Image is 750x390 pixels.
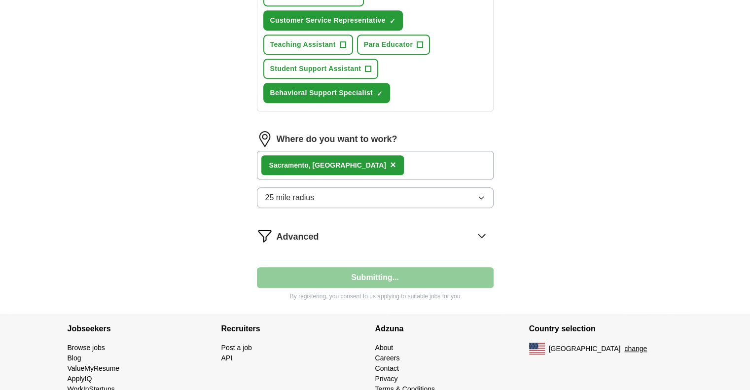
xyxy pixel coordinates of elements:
[375,364,399,372] a: Contact
[269,160,387,171] div: ramento, [GEOGRAPHIC_DATA]
[375,375,398,383] a: Privacy
[270,88,373,98] span: Behavioral Support Specialist
[257,292,494,301] p: By registering, you consent to us applying to suitable jobs for you
[68,354,81,362] a: Blog
[221,344,252,352] a: Post a job
[277,230,319,244] span: Advanced
[257,228,273,244] img: filter
[390,159,396,170] span: ×
[263,83,391,103] button: Behavioral Support Specialist✓
[624,344,647,354] button: change
[221,354,233,362] a: API
[68,344,105,352] a: Browse jobs
[270,39,336,50] span: Teaching Assistant
[68,375,92,383] a: ApplyIQ
[269,161,282,169] strong: Sac
[364,39,413,50] span: Para Educator
[265,192,315,204] span: 25 mile radius
[377,90,383,98] span: ✓
[257,267,494,288] button: Submitting...
[68,364,120,372] a: ValueMyResume
[270,64,361,74] span: Student Support Assistant
[375,354,400,362] a: Careers
[375,344,393,352] a: About
[390,158,396,173] button: ×
[263,59,379,79] button: Student Support Assistant
[549,344,621,354] span: [GEOGRAPHIC_DATA]
[529,315,683,343] h4: Country selection
[263,10,403,31] button: Customer Service Representative✓
[390,17,395,25] span: ✓
[257,131,273,147] img: location.png
[270,15,386,26] span: Customer Service Representative
[529,343,545,355] img: US flag
[263,35,353,55] button: Teaching Assistant
[257,187,494,208] button: 25 mile radius
[357,35,430,55] button: Para Educator
[277,133,397,146] label: Where do you want to work?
